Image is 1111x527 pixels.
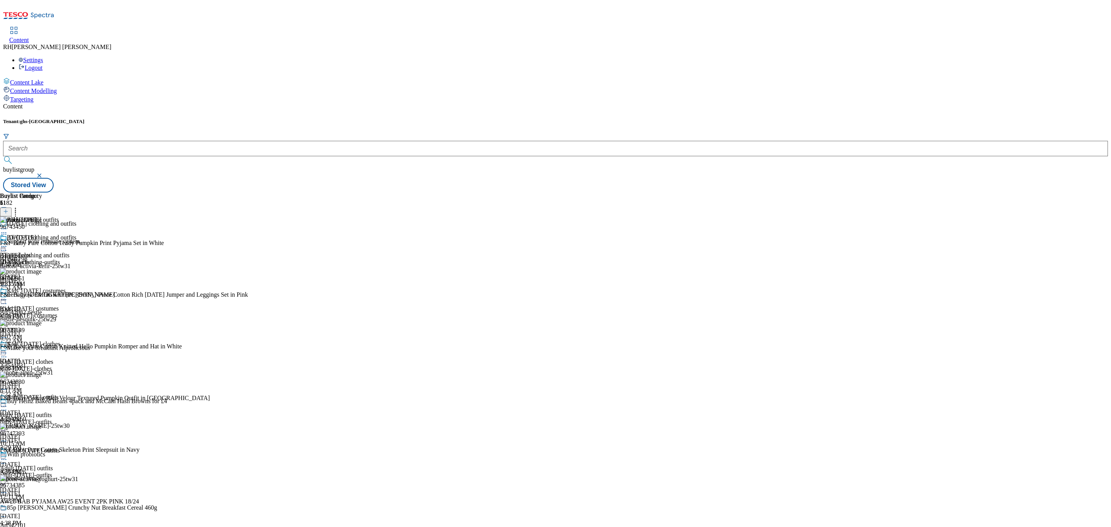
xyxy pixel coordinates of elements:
[3,178,54,193] button: Stored View
[3,133,9,139] svg: Search Filters
[3,86,1108,95] a: Content Modelling
[3,118,1108,125] h5: Tenant:
[9,37,29,43] span: Content
[3,166,34,173] span: buylistgroup
[10,96,34,103] span: Targeting
[3,44,12,50] span: RH
[3,141,1108,156] input: Search
[3,78,1108,86] a: Content Lake
[3,103,1108,110] div: Content
[9,27,29,44] a: Content
[10,88,57,94] span: Content Modelling
[10,79,44,86] span: Content Lake
[19,64,42,71] a: Logout
[19,57,43,63] a: Settings
[12,44,111,50] span: [PERSON_NAME] [PERSON_NAME]
[3,95,1108,103] a: Targeting
[20,118,84,124] span: ghs-[GEOGRAPHIC_DATA]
